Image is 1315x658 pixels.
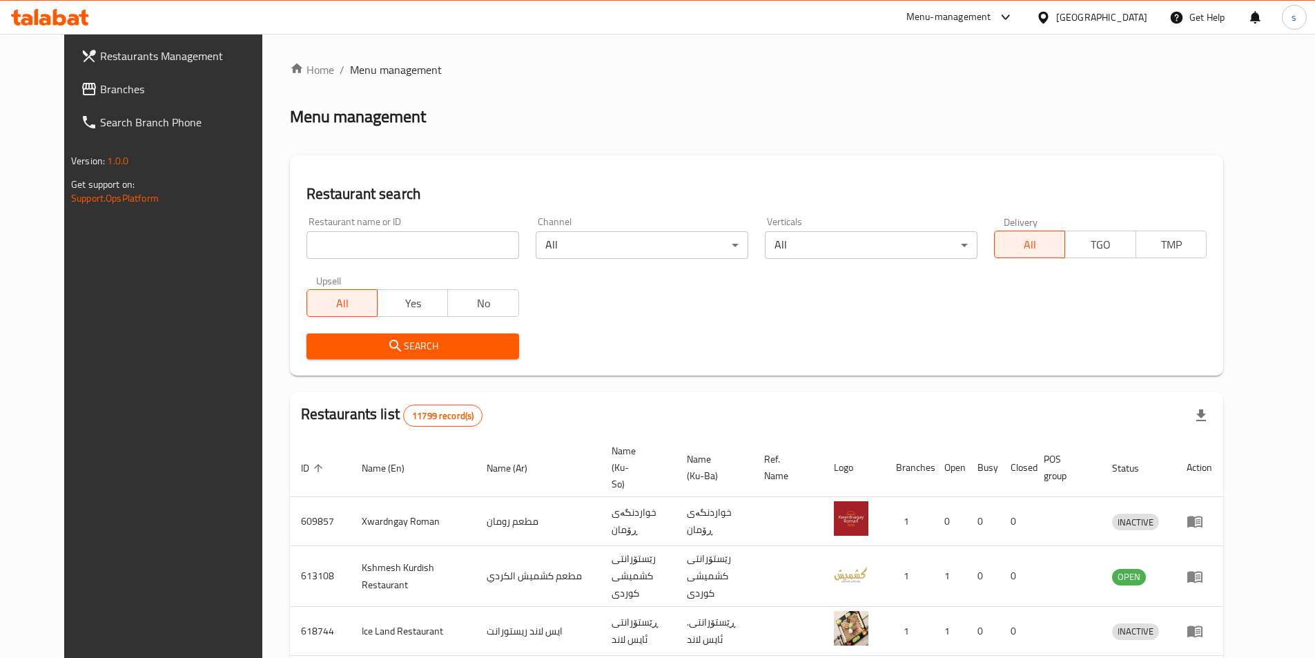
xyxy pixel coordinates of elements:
[306,231,519,259] input: Search for restaurant name or ID..
[601,497,676,546] td: خواردنگەی ڕۆمان
[933,497,966,546] td: 0
[933,607,966,656] td: 1
[1187,568,1212,585] div: Menu
[350,61,442,78] span: Menu management
[601,546,676,607] td: رێستۆرانتی کشمیشى كوردى
[70,39,284,72] a: Restaurants Management
[487,460,545,476] span: Name (Ar)
[100,114,273,130] span: Search Branch Phone
[1112,460,1157,476] span: Status
[676,607,753,656] td: .ڕێستۆرانتی ئایس لاند
[351,607,476,656] td: Ice Land Restaurant
[351,546,476,607] td: Kshmesh Kurdish Restaurant
[885,497,933,546] td: 1
[834,501,868,536] img: Xwardngay Roman
[70,72,284,106] a: Branches
[764,451,806,484] span: Ref. Name
[933,546,966,607] td: 1
[885,607,933,656] td: 1
[1136,231,1207,258] button: TMP
[403,405,483,427] div: Total records count
[1112,514,1159,530] span: INACTIVE
[906,9,991,26] div: Menu-management
[1000,497,1033,546] td: 0
[290,546,351,607] td: 613108
[1000,607,1033,656] td: 0
[290,61,1223,78] nav: breadcrumb
[1292,10,1296,25] span: s
[1112,623,1159,640] div: INACTIVE
[71,189,159,207] a: Support.OpsPlatform
[676,546,753,607] td: رێستۆرانتی کشمیشى كوردى
[476,546,601,607] td: مطعم كشميش الكردي
[885,438,933,497] th: Branches
[306,289,378,317] button: All
[885,546,933,607] td: 1
[351,497,476,546] td: Xwardngay Roman
[1187,623,1212,639] div: Menu
[301,404,483,427] h2: Restaurants list
[476,497,601,546] td: مطعم رومان
[447,289,518,317] button: No
[823,438,885,497] th: Logo
[765,231,977,259] div: All
[1176,438,1223,497] th: Action
[536,231,748,259] div: All
[834,611,868,646] img: Ice Land Restaurant
[306,184,1207,204] h2: Restaurant search
[100,48,273,64] span: Restaurants Management
[1112,569,1146,585] span: OPEN
[1071,235,1130,255] span: TGO
[476,607,601,656] td: ايس لاند ريستورانت
[316,275,342,285] label: Upsell
[290,106,426,128] h2: Menu management
[687,451,737,484] span: Name (Ku-Ba)
[290,61,334,78] a: Home
[340,61,344,78] li: /
[71,152,105,170] span: Version:
[933,438,966,497] th: Open
[404,409,482,423] span: 11799 record(s)
[301,460,327,476] span: ID
[290,497,351,546] td: 609857
[71,175,135,193] span: Get support on:
[612,443,659,492] span: Name (Ku-So)
[1000,235,1060,255] span: All
[1044,451,1084,484] span: POS group
[676,497,753,546] td: خواردنگەی ڕۆمان
[362,460,422,476] span: Name (En)
[313,293,372,313] span: All
[966,546,1000,607] td: 0
[318,338,508,355] span: Search
[1056,10,1147,25] div: [GEOGRAPHIC_DATA]
[1004,217,1038,226] label: Delivery
[377,289,448,317] button: Yes
[601,607,676,656] td: ڕێستۆرانتی ئایس لاند
[966,438,1000,497] th: Busy
[966,607,1000,656] td: 0
[834,557,868,591] img: Kshmesh Kurdish Restaurant
[290,607,351,656] td: 618744
[966,497,1000,546] td: 0
[100,81,273,97] span: Branches
[1187,513,1212,530] div: Menu
[1000,438,1033,497] th: Closed
[1000,546,1033,607] td: 0
[1064,231,1136,258] button: TGO
[306,333,519,359] button: Search
[454,293,513,313] span: No
[1142,235,1201,255] span: TMP
[107,152,128,170] span: 1.0.0
[70,106,284,139] a: Search Branch Phone
[1185,399,1218,432] div: Export file
[994,231,1065,258] button: All
[383,293,442,313] span: Yes
[1112,623,1159,639] span: INACTIVE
